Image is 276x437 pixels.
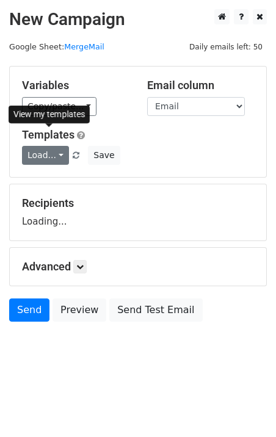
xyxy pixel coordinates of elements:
h5: Variables [22,79,129,92]
span: Daily emails left: 50 [185,40,267,54]
div: Loading... [22,197,254,228]
h5: Advanced [22,260,254,273]
a: Copy/paste... [22,97,96,116]
a: Templates [22,128,74,141]
a: Preview [53,298,106,322]
a: Send Test Email [109,298,202,322]
a: Load... [22,146,69,165]
button: Save [88,146,120,165]
small: Google Sheet: [9,42,104,51]
h2: New Campaign [9,9,267,30]
h5: Email column [147,79,254,92]
div: View my templates [9,106,90,123]
h5: Recipients [22,197,254,210]
a: Daily emails left: 50 [185,42,267,51]
a: Send [9,298,49,322]
a: MergeMail [64,42,104,51]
